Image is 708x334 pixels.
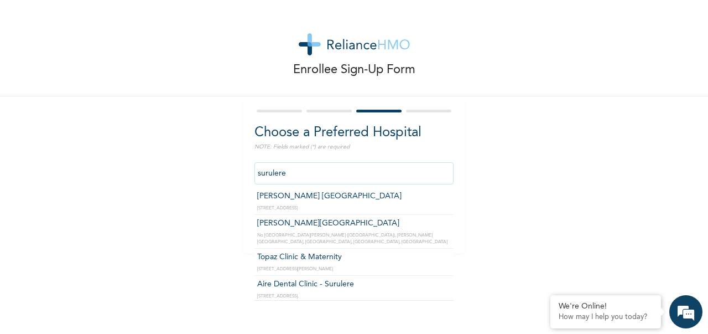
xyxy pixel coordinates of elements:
span: Conversation [6,297,108,305]
img: logo [299,33,410,55]
img: d_794563401_company_1708531726252_794563401 [20,55,45,83]
span: We're online! [64,107,153,219]
h2: Choose a Preferred Hospital [254,123,454,143]
div: Minimize live chat window [181,6,208,32]
p: [STREET_ADDRESS] [257,205,451,212]
div: We're Online! [559,302,653,311]
div: Chat with us now [58,62,186,76]
p: [STREET_ADDRESS][PERSON_NAME] [257,266,451,273]
textarea: Type your message and hit 'Enter' [6,239,211,278]
p: [STREET_ADDRESS]. [257,293,451,300]
div: FAQs [108,278,211,312]
p: NOTE: Fields marked (*) are required [254,143,454,151]
p: Enrollee Sign-Up Form [293,61,415,79]
p: No [GEOGRAPHIC_DATA][PERSON_NAME] ([GEOGRAPHIC_DATA]), [PERSON_NAME][GEOGRAPHIC_DATA], [GEOGRAPHI... [257,232,451,245]
p: Aire Dental Clinic - Surulere [257,279,451,290]
p: Topaz Clinic & Maternity [257,251,451,263]
input: Search by name, address or governorate [254,162,454,184]
p: [PERSON_NAME] [GEOGRAPHIC_DATA] [257,191,451,202]
p: How may I help you today? [559,313,653,322]
p: [PERSON_NAME][GEOGRAPHIC_DATA] [257,218,451,229]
